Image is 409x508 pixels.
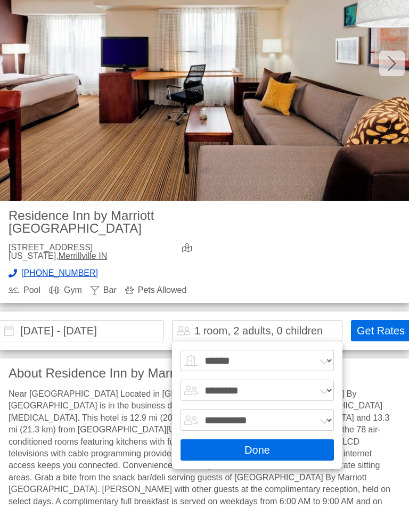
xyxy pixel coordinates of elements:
[21,269,98,277] span: [PHONE_NUMBER]
[9,286,40,294] div: Pool
[181,380,334,401] select: Adults
[9,367,400,380] h3: About Residence Inn by Marriott [GEOGRAPHIC_DATA]
[181,409,334,431] select: Children
[91,286,117,294] div: Bar
[9,243,174,260] div: [STREET_ADDRESS][US_STATE],
[49,286,82,294] div: Gym
[181,350,334,371] select: Rooms
[182,243,196,260] a: view map
[9,209,196,235] h2: Residence Inn by Marriott [GEOGRAPHIC_DATA]
[125,286,187,294] div: Pets Allowed
[181,439,334,461] button: Done
[59,251,108,260] a: Merrillville IN
[194,325,323,336] div: 1 room, 2 adults, 0 children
